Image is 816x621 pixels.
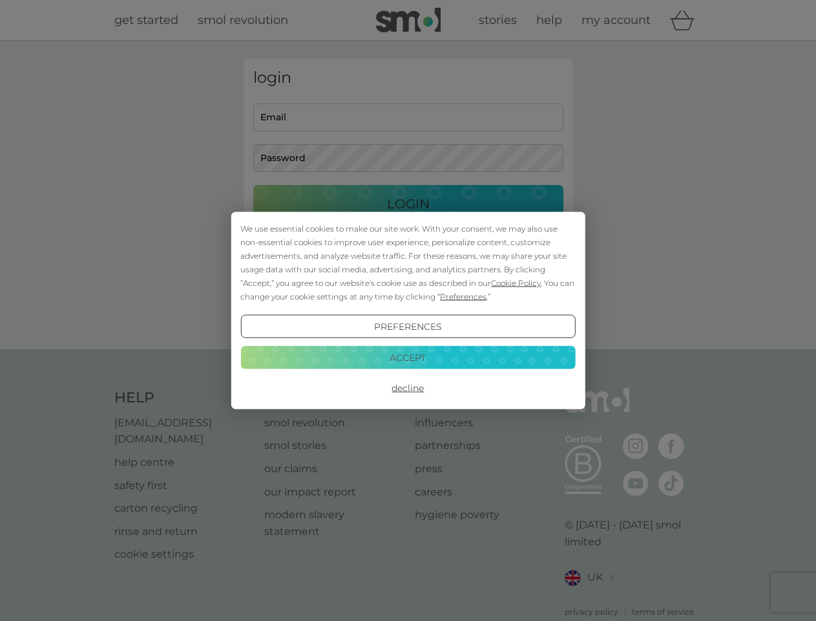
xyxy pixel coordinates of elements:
[231,212,585,409] div: Cookie Consent Prompt
[240,376,575,400] button: Decline
[491,278,541,288] span: Cookie Policy
[240,315,575,338] button: Preferences
[240,222,575,303] div: We use essential cookies to make our site work. With your consent, we may also use non-essential ...
[440,292,486,301] span: Preferences
[240,345,575,369] button: Accept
